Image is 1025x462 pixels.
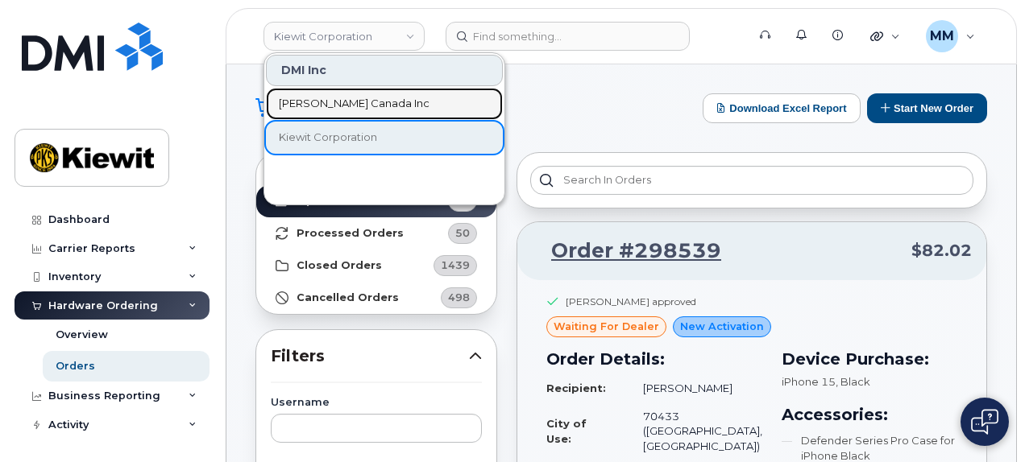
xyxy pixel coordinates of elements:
[782,402,957,427] h3: Accessories:
[256,282,496,314] a: Cancelled Orders498
[911,239,972,262] span: $82.02
[297,291,399,304] strong: Cancelled Orders
[680,319,764,334] span: New Activation
[782,347,957,371] h3: Device Purchase:
[266,122,503,154] a: Kiewit Corporation
[703,93,861,123] button: Download Excel Report
[554,319,659,334] span: waiting for dealer
[271,398,482,408] label: Username
[256,217,496,250] a: Processed Orders50
[256,250,496,282] a: Closed Orders1439
[297,227,404,240] strong: Processed Orders
[532,237,721,266] a: Order #298539
[271,344,469,368] span: Filters
[455,225,470,241] span: 50
[867,93,987,123] button: Start New Order
[279,96,430,112] span: [PERSON_NAME] Canada Inc
[546,382,606,394] strong: Recipient:
[279,130,377,146] span: Kiewit Corporation
[266,88,503,120] a: [PERSON_NAME] Canada Inc
[566,295,696,308] div: [PERSON_NAME] approved
[256,153,496,185] a: All Orders2035
[971,409,998,435] img: Open chat
[629,374,762,402] td: [PERSON_NAME]
[441,258,470,273] span: 1439
[266,55,503,86] div: DMI Inc
[836,375,870,388] span: , Black
[256,185,496,217] a: Open Orders48
[782,375,836,388] span: iPhone 15
[629,402,762,460] td: 70433 ([GEOGRAPHIC_DATA], [GEOGRAPHIC_DATA])
[297,259,382,272] strong: Closed Orders
[546,417,587,445] strong: City of Use:
[546,347,762,371] h3: Order Details:
[448,290,470,305] span: 498
[530,166,973,195] input: Search in orders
